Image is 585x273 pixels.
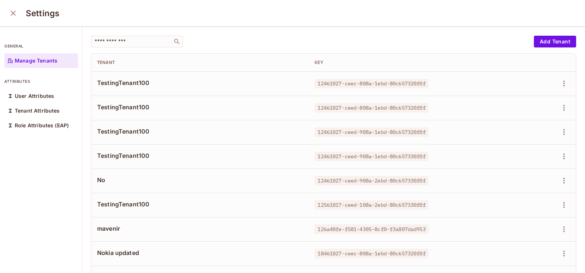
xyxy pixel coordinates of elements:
[97,224,303,233] span: mavenir
[315,79,428,88] span: 12461027-ceec-808a-1ebd-80c657320f0f
[97,249,303,257] span: Nokia updated
[97,176,303,184] span: No
[97,79,303,87] span: TestingTenant100
[15,123,69,128] p: Role Attributes (EAP)
[315,200,428,210] span: 12561017-ceed-108a-2ebd-80c657330f0f
[4,78,78,84] p: attributes
[315,249,428,258] span: 18461027-ceec-808a-1ebd-80c657320f0f
[4,43,78,49] p: general
[315,224,428,234] span: 126a40fe-f581-4305-8cf0-f3a807dad953
[315,60,490,65] div: Key
[26,8,59,18] h3: Settings
[534,36,576,47] button: Add Tenant
[97,127,303,135] span: TestingTenant100
[15,93,54,99] p: User Attributes
[97,200,303,208] span: TestingTenant100
[97,60,303,65] div: Tenant
[315,152,428,161] span: 12461027-ceed-908a-1ebd-80c657330f0f
[6,6,21,21] button: close
[15,58,57,64] p: Manage Tenants
[315,103,428,113] span: 12461027-ceed-808a-1ebd-80c657320f0f
[315,127,428,137] span: 12461027-ceed-908a-1ebd-80c657320f0f
[97,103,303,111] span: TestingTenant100
[97,152,303,160] span: TestingTenant100
[15,108,60,114] p: Tenant Attributes
[315,176,428,185] span: 12461027-ceed-908a-2ebd-80c657330f0f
